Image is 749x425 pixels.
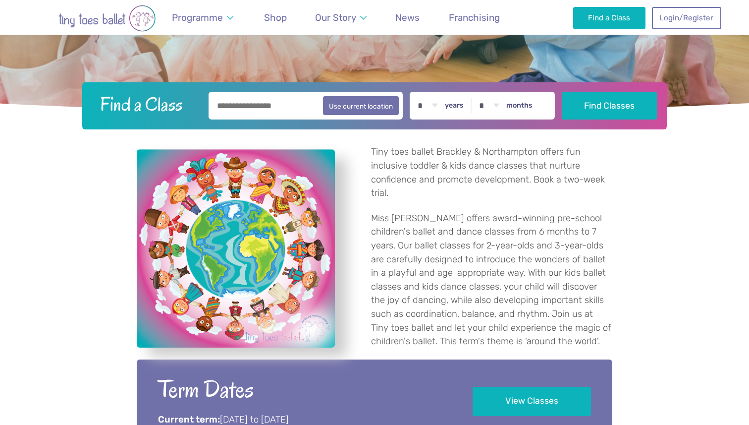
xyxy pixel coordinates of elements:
strong: Current term: [158,414,220,425]
button: Use current location [323,96,399,115]
a: Login/Register [652,7,721,29]
a: Our Story [311,6,372,29]
img: tiny toes ballet [28,5,186,32]
label: months [506,101,533,110]
a: Find a Class [573,7,646,29]
span: Our Story [315,12,356,23]
a: News [391,6,425,29]
p: Miss [PERSON_NAME] offers award-winning pre-school children's ballet and dance classes from 6 mon... [371,212,612,349]
span: Programme [172,12,223,23]
h2: Term Dates [158,374,445,405]
label: years [445,101,464,110]
h2: Find a Class [92,92,202,117]
span: Franchising [449,12,500,23]
p: Tiny toes ballet Brackley & Northampton offers fun inclusive toddler & kids dance classes that nu... [371,145,612,200]
span: News [395,12,420,23]
a: View full-size image [137,149,335,348]
button: Find Classes [562,92,657,120]
a: Franchising [444,6,504,29]
span: Shop [264,12,287,23]
a: Programme [167,6,238,29]
a: View Classes [473,387,591,416]
a: Shop [259,6,291,29]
